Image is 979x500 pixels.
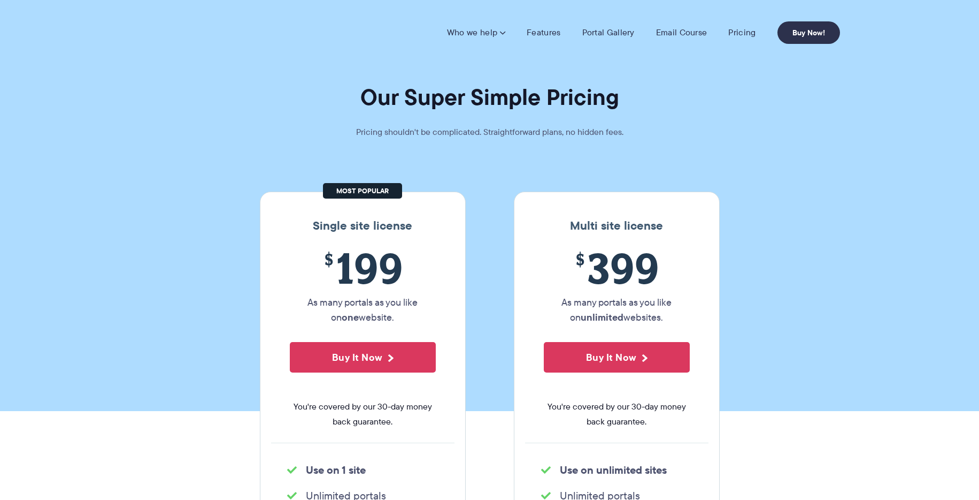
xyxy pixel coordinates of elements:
[581,310,623,324] strong: unlimited
[560,462,667,478] strong: Use on unlimited sites
[582,27,635,38] a: Portal Gallery
[656,27,707,38] a: Email Course
[447,27,505,38] a: Who we help
[525,219,708,233] h3: Multi site license
[290,295,436,325] p: As many portals as you like on website.
[329,125,650,140] p: Pricing shouldn't be complicated. Straightforward plans, no hidden fees.
[342,310,359,324] strong: one
[290,399,436,429] span: You're covered by our 30-day money back guarantee.
[271,219,454,233] h3: Single site license
[728,27,756,38] a: Pricing
[306,462,366,478] strong: Use on 1 site
[544,244,690,292] span: 399
[290,342,436,373] button: Buy It Now
[290,244,436,292] span: 199
[777,21,840,44] a: Buy Now!
[544,295,690,325] p: As many portals as you like on websites.
[544,342,690,373] button: Buy It Now
[544,399,690,429] span: You're covered by our 30-day money back guarantee.
[527,27,560,38] a: Features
